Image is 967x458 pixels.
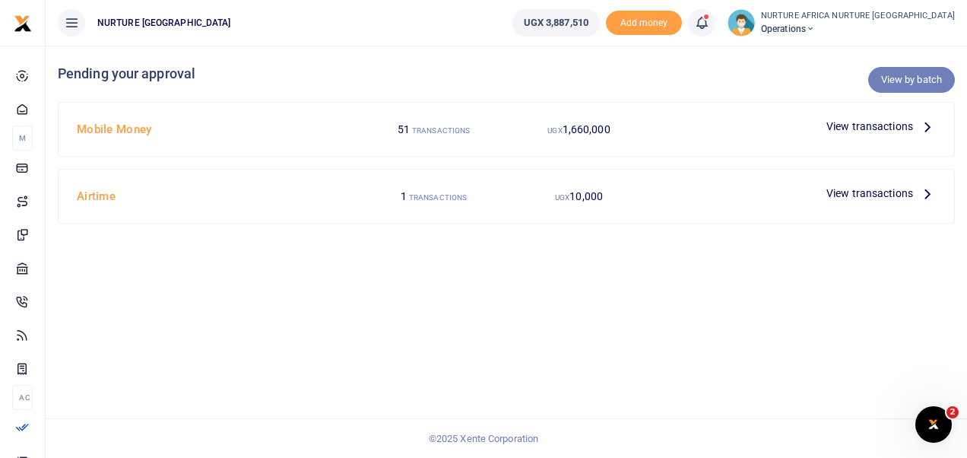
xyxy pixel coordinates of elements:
span: 1 [401,190,407,202]
li: Toup your wallet [606,11,682,36]
h4: Mobile Money [77,121,355,138]
span: 2 [946,406,959,418]
a: UGX 3,887,510 [512,9,600,37]
a: logo-small logo-large logo-large [14,17,32,28]
a: Add money [606,16,682,27]
span: 51 [398,123,410,135]
li: M [12,126,33,151]
small: UGX [555,193,569,202]
small: UGX [547,126,562,135]
small: NURTURE AFRICA NURTURE [GEOGRAPHIC_DATA] [761,10,955,23]
a: profile-user NURTURE AFRICA NURTURE [GEOGRAPHIC_DATA] Operations [728,9,955,37]
h4: Pending your approval [58,65,955,82]
a: View by batch [868,67,955,93]
span: 1,660,000 [563,123,610,135]
li: Ac [12,385,33,410]
img: profile-user [728,9,755,37]
span: 10,000 [569,190,603,202]
span: View transactions [826,185,913,202]
span: Add money [606,11,682,36]
span: Operations [761,22,955,36]
iframe: Intercom live chat [915,406,952,443]
small: TRANSACTIONS [409,193,467,202]
span: UGX 3,887,510 [524,15,588,30]
img: logo-small [14,14,32,33]
h4: Airtime [77,188,355,205]
small: TRANSACTIONS [412,126,470,135]
li: Wallet ballance [506,9,606,37]
span: View transactions [826,118,913,135]
span: NURTURE [GEOGRAPHIC_DATA] [91,16,237,30]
